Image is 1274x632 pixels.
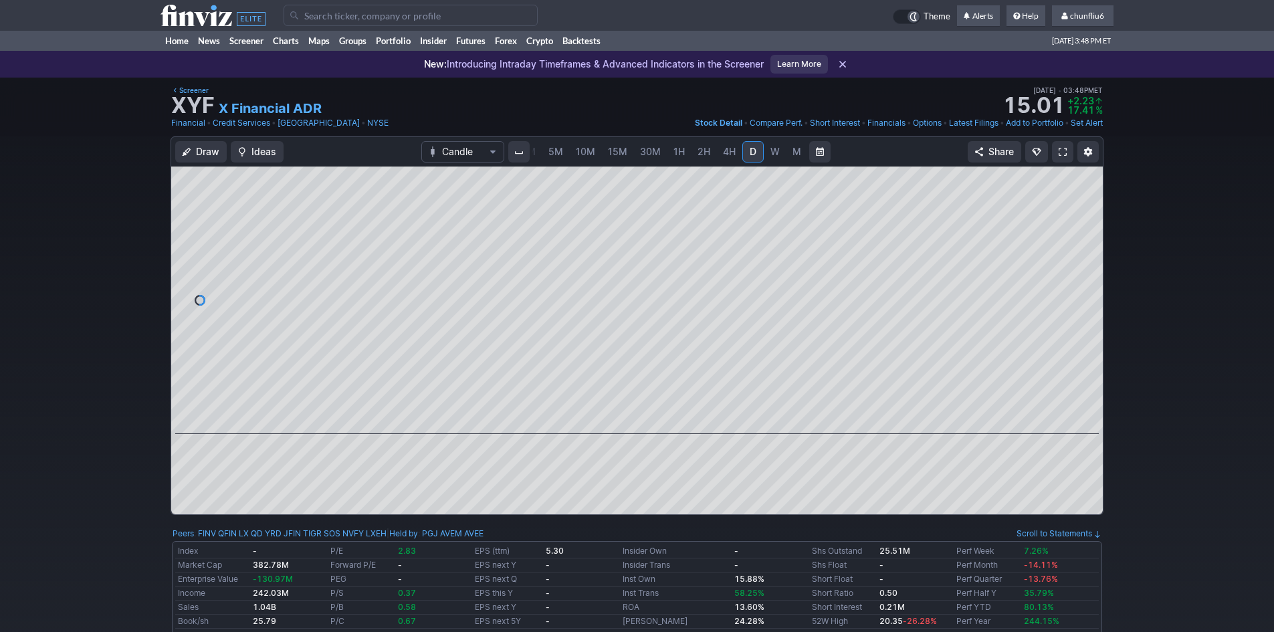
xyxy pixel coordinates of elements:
[278,116,360,130] a: [GEOGRAPHIC_DATA]
[219,99,322,118] a: X Financial ADR
[750,116,803,130] a: Compare Perf.
[546,560,550,570] b: -
[542,141,569,163] a: 5M
[717,141,742,163] a: 4H
[464,527,484,540] a: AVEE
[548,146,563,157] span: 5M
[251,145,276,159] span: Ideas
[1052,141,1073,163] a: Fullscreen
[253,546,257,556] b: -
[1070,11,1104,21] span: chunfliu6
[695,118,742,128] span: Stock Detail
[1071,116,1103,130] a: Set Alert
[907,116,912,130] span: •
[750,118,803,128] span: Compare Perf.
[1017,528,1101,538] a: Scroll to Statements
[175,587,250,601] td: Income
[546,616,550,626] b: -
[1024,560,1058,570] span: -14.11%
[750,146,756,157] span: D
[328,572,395,587] td: PEG
[173,527,387,540] div: :
[472,558,542,572] td: EPS next Y
[812,588,853,598] a: Short Ratio
[175,544,250,558] td: Index
[1006,116,1063,130] a: Add to Portfolio
[734,588,764,598] span: 58.25%
[198,527,216,540] a: FINV
[988,145,1014,159] span: Share
[640,146,661,157] span: 30M
[764,141,786,163] a: W
[251,527,263,540] a: QD
[1058,86,1061,94] span: •
[361,116,366,130] span: •
[1024,546,1049,556] span: 7.26%
[943,116,948,130] span: •
[576,146,595,157] span: 10M
[472,572,542,587] td: EPS next Q
[879,616,937,626] b: 20.35
[1067,104,1094,116] span: 17.41
[734,546,738,556] b: -
[175,141,227,163] button: Draw
[954,544,1021,558] td: Perf Week
[954,601,1021,615] td: Perf YTD
[879,574,883,584] b: -
[398,602,416,612] span: 0.58
[867,116,906,130] a: Financials
[387,527,484,540] div: | :
[620,558,732,572] td: Insider Trans
[253,560,289,570] b: 382.78M
[207,116,211,130] span: •
[175,558,250,572] td: Market Cap
[171,116,205,130] a: Financial
[424,58,447,70] span: New:
[398,560,402,570] b: -
[558,31,605,51] a: Backtests
[879,602,905,612] b: 0.21M
[620,544,732,558] td: Insider Own
[253,574,293,584] span: -130.97M
[744,116,748,130] span: •
[328,615,395,629] td: P/C
[809,141,831,163] button: Range
[171,84,209,96] a: Screener
[367,116,389,130] a: NYSE
[231,141,284,163] button: Ideas
[472,601,542,615] td: EPS next Y
[734,574,764,584] b: 15.88%
[328,558,395,572] td: Forward P/E
[175,572,250,587] td: Enterprise Value
[546,574,550,584] b: -
[957,5,1000,27] a: Alerts
[879,560,883,570] b: -
[508,141,530,163] button: Interval
[171,95,215,116] h1: XYF
[334,31,371,51] a: Groups
[490,31,522,51] a: Forex
[522,31,558,51] a: Crypto
[424,58,764,71] p: Introducing Intraday Timeframes & Advanced Indicators in the Screener
[303,527,322,540] a: TIGR
[698,146,710,157] span: 2H
[268,31,304,51] a: Charts
[472,587,542,601] td: EPS this Y
[954,587,1021,601] td: Perf Half Y
[451,31,490,51] a: Futures
[284,5,538,26] input: Search
[608,146,627,157] span: 15M
[272,116,276,130] span: •
[734,616,764,626] b: 24.28%
[1006,5,1045,27] a: Help
[1025,141,1048,163] button: Explore new features
[723,146,736,157] span: 4H
[253,588,289,598] b: 242.03M
[810,116,860,130] a: Short Interest
[1033,84,1103,96] span: [DATE] 03:48PM ET
[239,527,249,540] a: LX
[324,527,340,540] a: SOS
[175,615,250,629] td: Book/sh
[398,616,416,626] span: 0.67
[442,145,484,159] span: Candle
